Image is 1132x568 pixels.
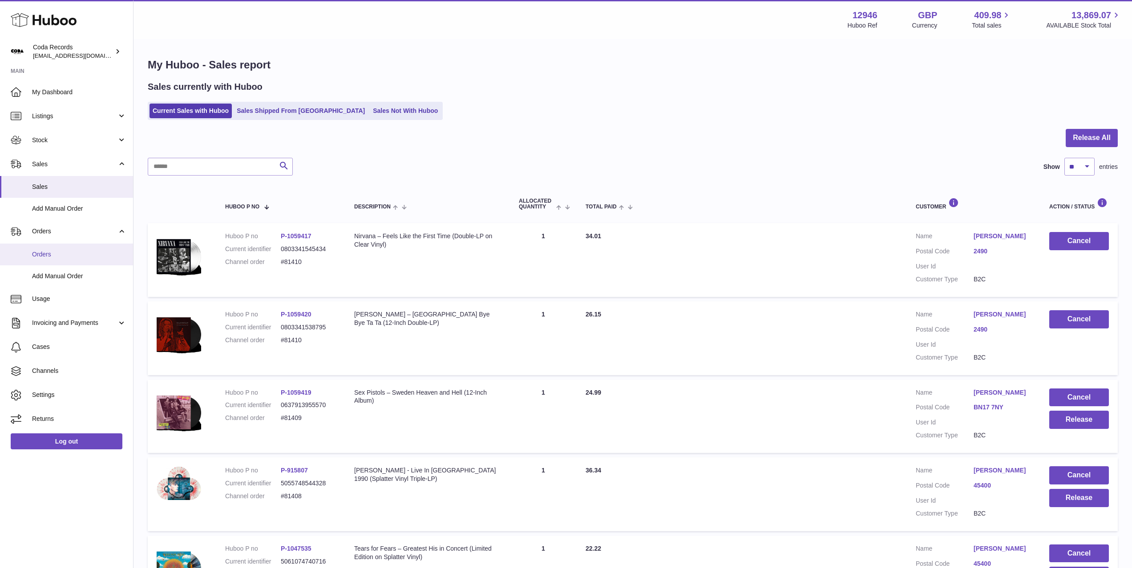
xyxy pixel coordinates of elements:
dt: Customer Type [916,509,974,518]
div: Tears for Fears – Greatest His in Concert (Limited Edition on Splatter Vinyl) [354,544,501,561]
span: 13,869.07 [1071,9,1111,21]
a: P-915807 [281,467,308,474]
dt: Huboo P no [225,232,281,240]
a: 2490 [974,247,1031,256]
dt: Postal Code [916,325,974,336]
div: Huboo Ref [848,21,877,30]
h1: My Huboo - Sales report [148,58,1118,72]
dd: B2C [974,353,1031,362]
a: 2490 [974,325,1031,334]
span: entries [1099,163,1118,171]
button: Cancel [1049,310,1109,328]
dd: #81408 [281,492,336,500]
dt: User Id [916,340,974,349]
span: 34.01 [586,232,601,240]
span: Huboo P no [225,204,259,210]
a: Log out [11,433,122,449]
dt: Customer Type [916,353,974,362]
span: Listings [32,112,117,120]
span: Returns [32,415,126,423]
h2: Sales currently with Huboo [148,81,263,93]
dt: Current identifier [225,557,281,566]
a: [PERSON_NAME] [974,544,1031,553]
td: 1 [510,223,577,297]
a: 409.98 Total sales [972,9,1011,30]
dt: Postal Code [916,481,974,492]
dt: Postal Code [916,403,974,414]
dt: Huboo P no [225,388,281,397]
dd: 0803341538795 [281,323,336,332]
a: Sales Not With Huboo [370,104,441,118]
dt: Huboo P no [225,544,281,553]
img: 129461758557275.png [157,232,201,280]
div: Action / Status [1049,198,1109,210]
span: Orders [32,250,126,259]
a: Current Sales with Huboo [150,104,232,118]
span: Sales [32,160,117,168]
dt: Channel order [225,258,281,266]
div: Coda Records [33,43,113,60]
dt: Name [916,466,974,477]
img: 129461758620569.png [157,310,201,358]
dd: 5055748544328 [281,479,336,488]
span: AVAILABLE Stock Total [1046,21,1121,30]
span: Orders [32,227,117,236]
button: Cancel [1049,232,1109,250]
span: Total sales [972,21,1011,30]
button: Release All [1066,129,1118,147]
label: Show [1043,163,1060,171]
span: Add Manual Order [32,272,126,280]
button: Release [1049,489,1109,507]
dt: Channel order [225,414,281,422]
span: Stock [32,136,117,144]
dt: Current identifier [225,245,281,253]
span: 22.22 [586,545,601,552]
span: 26.15 [586,311,601,318]
span: Total paid [586,204,617,210]
dt: Name [916,544,974,555]
a: [PERSON_NAME] [974,232,1031,240]
dd: 0637913955570 [281,401,336,409]
dt: Current identifier [225,323,281,332]
span: Channels [32,367,126,375]
a: [PERSON_NAME] [974,310,1031,319]
span: Invoicing and Payments [32,319,117,327]
dt: Current identifier [225,479,281,488]
button: Cancel [1049,388,1109,407]
button: Cancel [1049,544,1109,563]
strong: 12946 [853,9,877,21]
strong: GBP [918,9,937,21]
img: haz@pcatmedia.com [11,45,24,58]
div: [PERSON_NAME] – [GEOGRAPHIC_DATA] Bye Bye Ta Ta (12-Inch Double-LP) [354,310,501,327]
dt: Postal Code [916,247,974,258]
span: ALLOCATED Quantity [519,198,554,210]
span: Cases [32,343,126,351]
dt: User Id [916,262,974,271]
dt: User Id [916,496,974,505]
dt: User Id [916,418,974,427]
span: [EMAIL_ADDRESS][DOMAIN_NAME] [33,52,131,59]
a: 13,869.07 AVAILABLE Stock Total [1046,9,1121,30]
dt: Name [916,310,974,321]
a: [PERSON_NAME] [974,388,1031,397]
td: 1 [510,457,577,531]
span: Description [354,204,391,210]
dd: 5061074740716 [281,557,336,566]
span: 409.98 [974,9,1001,21]
dt: Name [916,388,974,399]
div: Currency [912,21,938,30]
span: 36.34 [586,467,601,474]
dt: Huboo P no [225,466,281,475]
a: 45400 [974,560,1031,568]
a: [PERSON_NAME] [974,466,1031,475]
dd: #81410 [281,336,336,344]
a: P-1059417 [281,232,311,240]
button: Cancel [1049,466,1109,484]
img: 1701958968.jpg [157,466,201,500]
span: Add Manual Order [32,204,126,213]
a: BN17 7NY [974,403,1031,412]
dt: Current identifier [225,401,281,409]
dt: Channel order [225,492,281,500]
dd: 0803341545434 [281,245,336,253]
div: Nirvana – Feels Like the First Time (Double-LP on Clear Vinyl) [354,232,501,249]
